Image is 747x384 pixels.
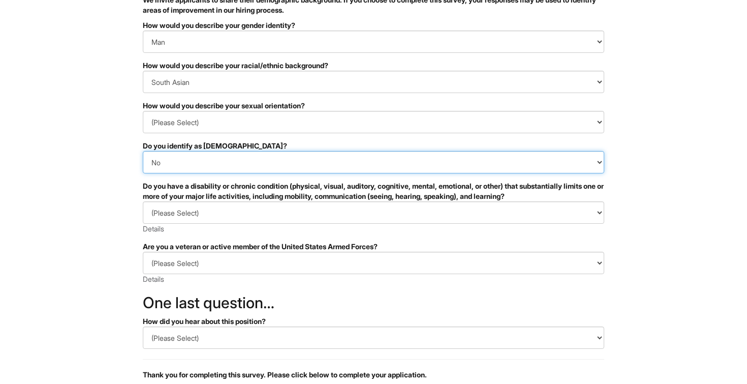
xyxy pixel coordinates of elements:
div: Do you identify as [DEMOGRAPHIC_DATA]? [143,141,604,151]
select: How did you hear about this position? [143,327,604,349]
select: How would you describe your racial/ethnic background? [143,71,604,93]
select: Do you identify as transgender? [143,151,604,173]
select: Do you have a disability or chronic condition (physical, visual, auditory, cognitive, mental, emo... [143,201,604,224]
select: Are you a veteran or active member of the United States Armed Forces? [143,252,604,274]
select: How would you describe your sexual orientation? [143,111,604,133]
a: Details [143,224,164,233]
div: How did you hear about this position? [143,316,604,327]
div: Are you a veteran or active member of the United States Armed Forces? [143,242,604,252]
h2: One last question… [143,294,604,311]
p: Thank you for completing this survey. Please click below to complete your application. [143,370,604,380]
div: How would you describe your gender identity? [143,20,604,31]
a: Details [143,275,164,283]
select: How would you describe your gender identity? [143,31,604,53]
div: How would you describe your racial/ethnic background? [143,61,604,71]
div: How would you describe your sexual orientation? [143,101,604,111]
div: Do you have a disability or chronic condition (physical, visual, auditory, cognitive, mental, emo... [143,181,604,201]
